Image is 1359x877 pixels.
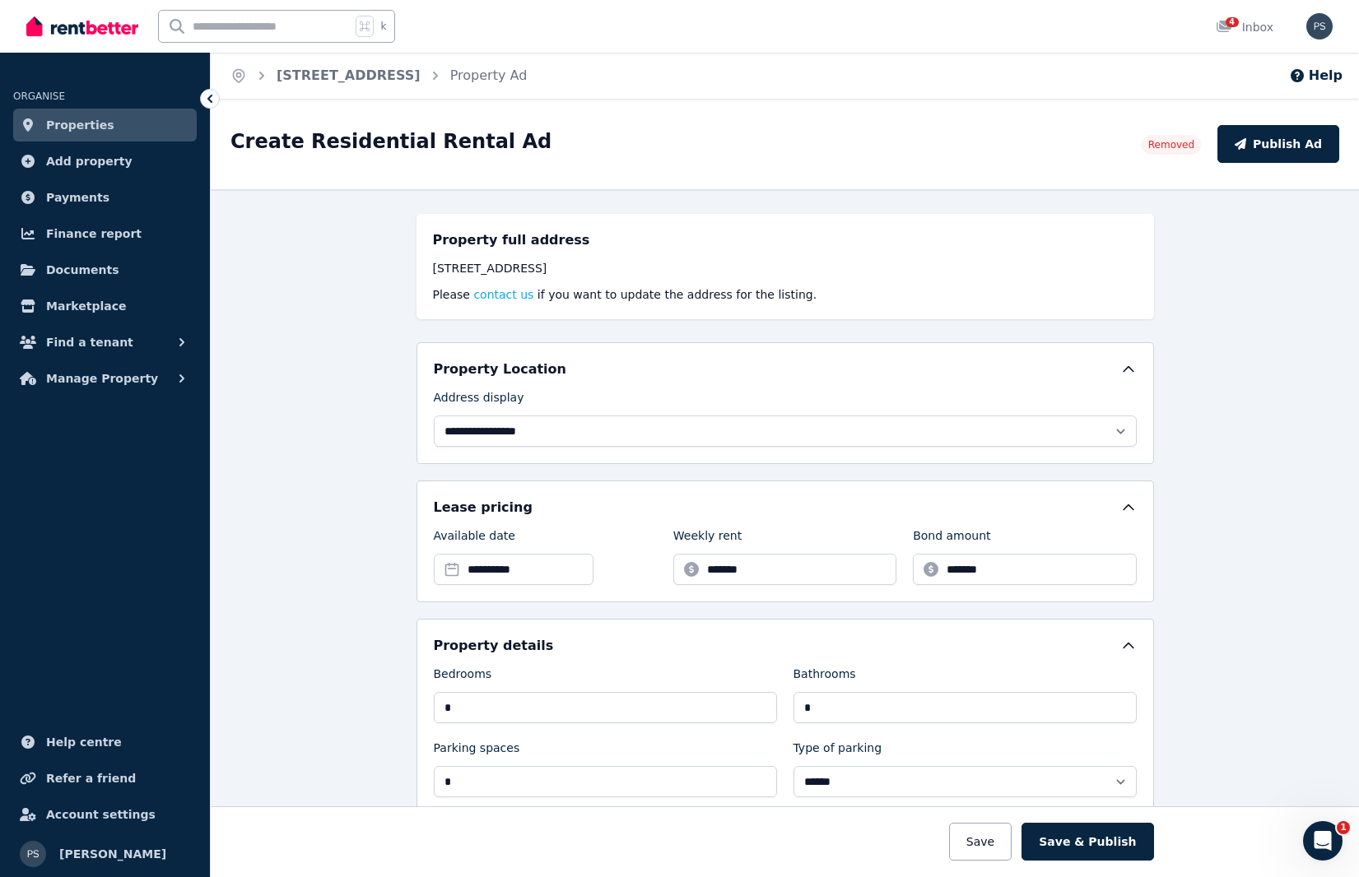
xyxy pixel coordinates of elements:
span: Refer a friend [46,768,136,788]
span: Removed [1148,138,1194,151]
span: Account settings [46,805,156,824]
a: Account settings [13,798,197,831]
img: Paloma Soulos [1306,13,1333,39]
div: Inbox [1216,19,1273,35]
span: Manage Property [46,369,158,388]
img: RentBetter [26,14,138,39]
span: Payments [46,188,109,207]
span: ORGANISE [13,90,65,102]
button: Publish Ad [1217,125,1339,163]
img: Paloma Soulos [20,841,46,867]
button: Help [1289,66,1343,86]
label: Bathrooms [794,666,856,689]
h5: Property full address [433,230,590,250]
button: Save [949,823,1012,861]
span: Finance report [46,224,142,244]
button: Find a tenant [13,326,197,359]
a: Properties [13,109,197,142]
a: [STREET_ADDRESS] [277,67,421,83]
a: Payments [13,181,197,214]
label: Parking spaces [434,740,520,763]
h5: Property Location [434,360,566,379]
a: Add property [13,145,197,178]
span: 4 [1226,17,1239,27]
label: Available date [434,527,515,550]
span: k [380,20,386,33]
label: Weekly rent [673,527,742,550]
span: Documents [46,260,119,280]
span: 1 [1337,821,1350,834]
label: Address display [434,389,524,412]
nav: Breadcrumb [211,53,547,99]
label: Bedrooms [434,666,492,689]
p: Please if you want to update the address for the listing. [433,286,1138,303]
h5: Lease pricing [434,498,533,517]
a: Property Ad [450,67,528,83]
a: Help centre [13,726,197,759]
a: Refer a friend [13,762,197,795]
span: Help centre [46,732,122,752]
span: [PERSON_NAME] [59,844,166,864]
a: Documents [13,253,197,286]
span: Add property [46,151,133,171]
label: Bond amount [913,527,990,550]
span: Find a tenant [46,332,133,352]
div: [STREET_ADDRESS] [433,260,1138,276]
button: Save & Publish [1022,823,1153,861]
iframe: Intercom live chat [1303,821,1343,861]
h5: Property details [434,636,554,656]
h1: Create Residential Rental Ad [230,128,552,155]
a: Marketplace [13,290,197,322]
label: Type of parking [794,740,882,763]
button: Manage Property [13,362,197,395]
button: contact us [473,286,533,303]
span: Marketplace [46,296,126,316]
span: Properties [46,115,114,135]
a: Finance report [13,217,197,250]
